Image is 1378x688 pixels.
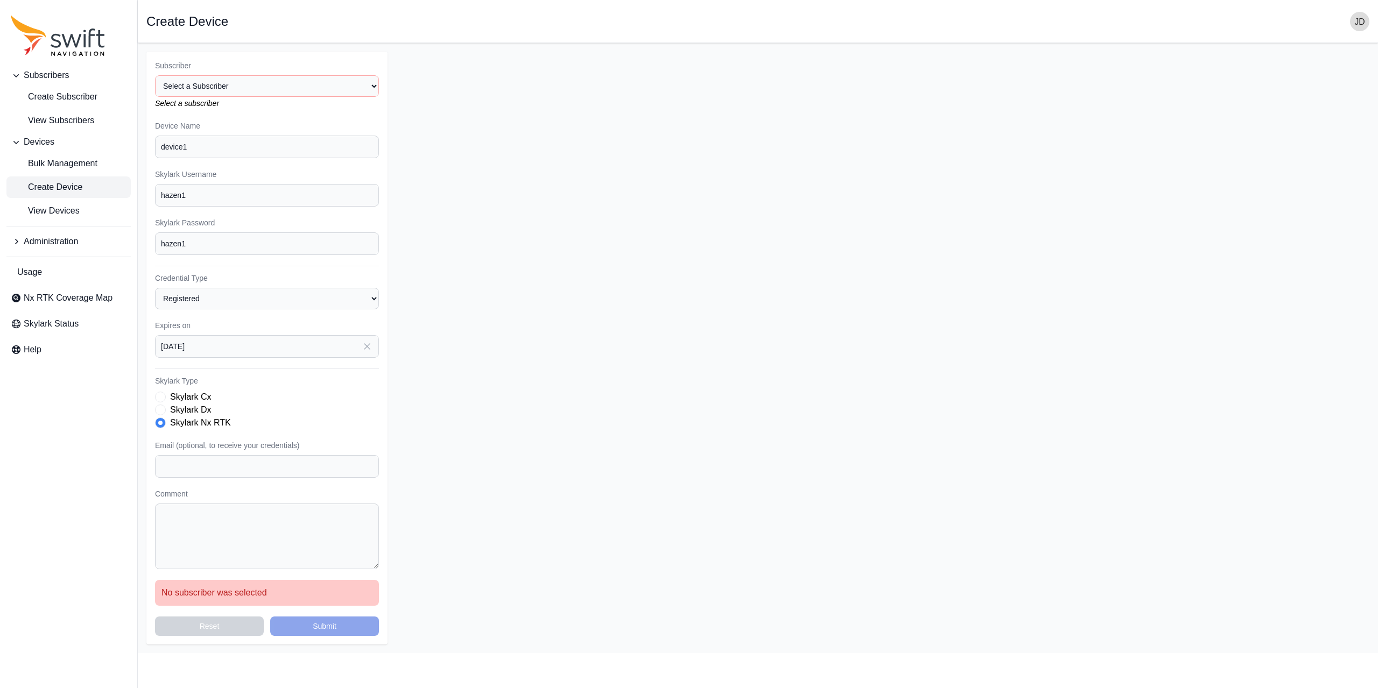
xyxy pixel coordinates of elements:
[24,343,41,356] span: Help
[6,176,131,198] a: Create Device
[155,440,379,451] label: Email (optional, to receive your credentials)
[6,313,131,335] a: Skylark Status
[155,273,379,283] label: Credential Type
[6,339,131,360] a: Help
[11,157,97,170] span: Bulk Management
[155,616,264,636] button: Reset
[24,69,69,82] span: Subscribers
[146,15,228,28] h1: Create Device
[6,231,131,252] button: Administration
[17,266,42,279] span: Usage
[1350,12,1369,31] img: user photo
[24,292,113,304] span: Nx RTK Coverage Map
[170,403,211,416] label: Skylark Dx
[155,320,379,331] label: Expires on
[11,181,82,194] span: Create Device
[155,184,379,207] input: example-user
[6,200,131,222] a: View Devices
[6,110,131,131] a: View Subscribers
[11,204,80,217] span: View Devices
[155,375,379,386] label: Skylark Type
[6,86,131,108] a: Create Subscriber
[6,261,131,283] a: Usage
[24,317,79,330] span: Skylark Status
[155,120,379,131] label: Device Name
[170,416,231,429] label: Skylark Nx RTK
[155,75,379,97] select: Subscriber
[155,136,379,158] input: Device #01
[170,391,211,403] label: Skylark Cx
[11,90,97,103] span: Create Subscriber
[155,232,379,255] input: password
[161,586,372,599] div: No subscriber was selected
[6,131,131,153] button: Devices
[24,235,78,248] span: Administration
[6,153,131,174] a: Bulk Management
[11,114,94,127] span: View Subscribers
[24,136,54,148] span: Devices
[155,335,379,358] input: YYYY-MM-DD
[155,391,379,429] div: Skylark Type
[6,65,131,86] button: Subscribers
[155,99,219,108] em: Select a subscriber
[155,60,379,71] label: Subscriber
[155,488,379,499] label: Comment
[6,287,131,309] a: Nx RTK Coverage Map
[155,217,379,228] label: Skylark Password
[155,169,379,180] label: Skylark Username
